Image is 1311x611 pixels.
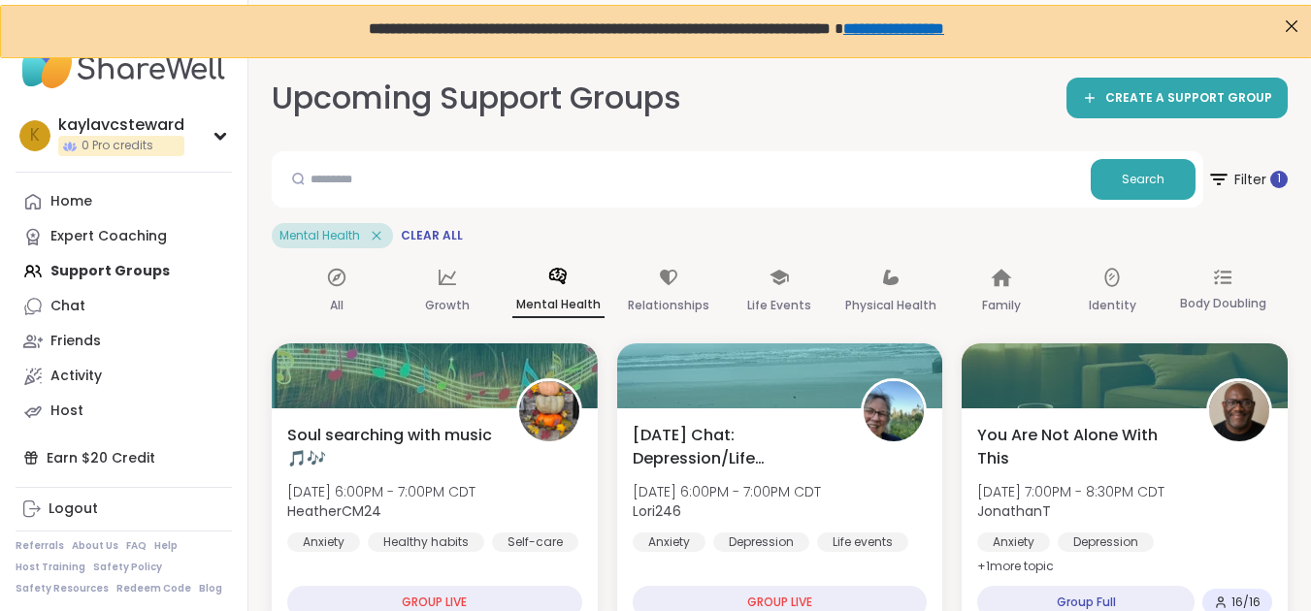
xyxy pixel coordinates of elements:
span: Mental Health [279,228,360,243]
a: Blog [199,582,222,595]
div: Anxiety [977,532,1050,552]
span: Soul searching with music 🎵🎶 [287,424,495,470]
span: You Are Not Alone With This [977,424,1185,470]
span: 1 [1277,171,1281,187]
div: Expert Coaching [50,227,167,246]
p: Family [982,294,1021,317]
div: Earn $20 Credit [16,440,232,475]
a: CREATE A SUPPORT GROUP [1066,78,1288,118]
p: Physical Health [845,294,936,317]
div: Logout [49,499,98,519]
div: Depression [1058,532,1154,552]
div: Anxiety [287,532,360,552]
span: [DATE] 6:00PM - 7:00PM CDT [633,482,821,501]
span: 0 Pro credits [82,138,153,154]
a: Referrals [16,539,64,553]
div: Life events [817,532,908,552]
span: Clear All [401,228,463,243]
span: [DATE] Chat: Depression/Life Challenges [633,424,840,470]
img: JonathanT [1209,381,1269,441]
div: Friends [50,332,101,351]
a: Host [16,394,232,429]
img: Lori246 [864,381,924,441]
p: Life Events [747,294,811,317]
a: Chat [16,289,232,324]
h2: Upcoming Support Groups [272,77,681,120]
b: Lori246 [633,501,681,521]
img: HeatherCM24 [519,381,579,441]
span: [DATE] 7:00PM - 8:30PM CDT [977,482,1164,501]
p: Body Doubling [1180,292,1266,315]
span: k [30,123,40,148]
span: 16 / 16 [1231,595,1261,610]
a: Activity [16,359,232,394]
a: Safety Resources [16,582,109,595]
div: Self-care [492,532,578,552]
button: Search [1091,159,1196,200]
a: Redeem Code [116,582,191,595]
span: Search [1122,171,1164,188]
div: Home [50,192,92,211]
div: Anxiety [633,532,705,552]
a: Safety Policy [93,561,162,574]
a: Help [154,539,178,553]
b: HeatherCM24 [287,501,381,521]
span: CREATE A SUPPORT GROUP [1105,90,1272,107]
p: All [330,294,344,317]
a: Expert Coaching [16,219,232,254]
p: Identity [1089,294,1136,317]
p: Mental Health [512,293,605,318]
div: Depression [713,532,809,552]
a: Logout [16,492,232,527]
img: ShareWell Nav Logo [16,31,232,99]
div: kaylavcsteward [58,114,184,136]
a: Home [16,184,232,219]
div: Host [50,402,83,421]
div: Activity [50,367,102,386]
span: Filter [1207,156,1288,203]
button: Filter 1 [1207,151,1288,208]
b: JonathanT [977,501,1051,521]
a: Host Training [16,561,85,574]
a: About Us [72,539,118,553]
div: Healthy habits [368,532,484,552]
div: Chat [50,297,85,316]
a: FAQ [126,539,147,553]
a: Friends [16,324,232,359]
p: Relationships [628,294,709,317]
span: [DATE] 6:00PM - 7:00PM CDT [287,482,475,501]
p: Growth [425,294,470,317]
div: Close Step [1278,8,1303,33]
